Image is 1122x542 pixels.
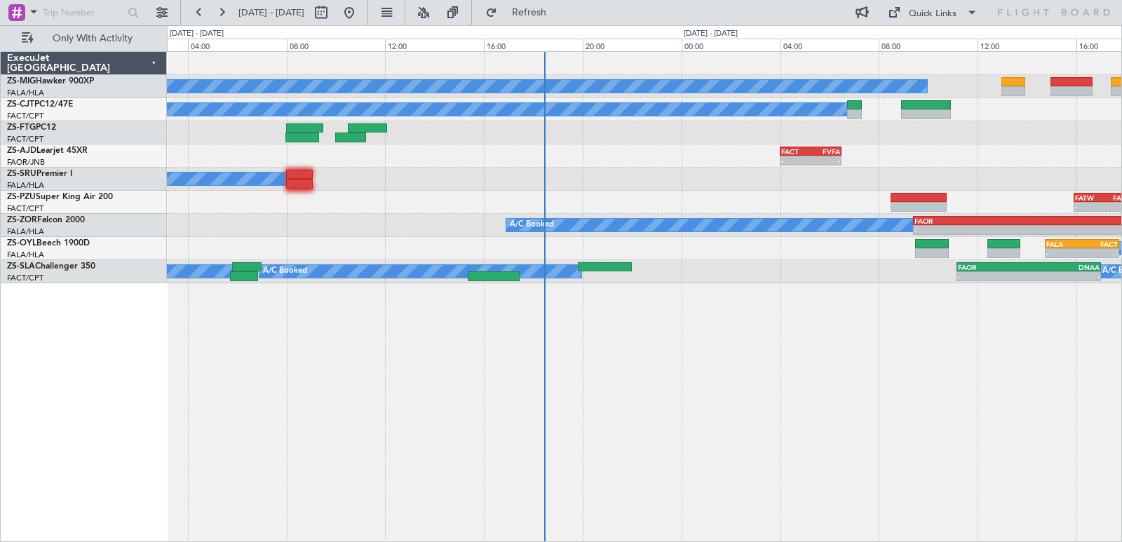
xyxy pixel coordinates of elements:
[7,239,36,248] span: ZS-OYL
[500,8,559,18] span: Refresh
[1029,263,1100,271] div: DNAA
[1046,249,1082,257] div: -
[684,28,738,40] div: [DATE] - [DATE]
[170,28,224,40] div: [DATE] - [DATE]
[7,216,85,224] a: ZS-ZORFalcon 2000
[7,147,88,155] a: ZS-AJDLearjet 45XR
[263,261,307,282] div: A/C Booked
[7,88,44,98] a: FALA/HLA
[1075,203,1102,211] div: -
[7,226,44,237] a: FALA/HLA
[914,226,1063,234] div: -
[879,39,978,51] div: 08:00
[36,34,148,43] span: Only With Activity
[780,39,879,51] div: 04:00
[7,193,113,201] a: ZS-PZUSuper King Air 200
[484,39,583,51] div: 16:00
[238,6,304,19] span: [DATE] - [DATE]
[881,1,985,24] button: Quick Links
[7,262,35,271] span: ZS-SLA
[7,193,36,201] span: ZS-PZU
[7,203,43,214] a: FACT/CPT
[479,1,563,24] button: Refresh
[958,263,1029,271] div: FAOR
[1029,272,1100,280] div: -
[287,39,386,51] div: 08:00
[781,156,811,165] div: -
[978,39,1076,51] div: 12:00
[1075,194,1102,202] div: FATW
[1046,240,1082,248] div: FALA
[781,147,811,156] div: FACT
[7,180,44,191] a: FALA/HLA
[510,215,554,236] div: A/C Booked
[7,111,43,121] a: FACT/CPT
[811,156,840,165] div: -
[7,262,95,271] a: ZS-SLAChallenger 350
[7,157,45,168] a: FAOR/JNB
[958,272,1029,280] div: -
[7,77,94,86] a: ZS-MIGHawker 900XP
[583,39,682,51] div: 20:00
[1082,249,1118,257] div: -
[15,27,152,50] button: Only With Activity
[1082,240,1118,248] div: FACT
[7,100,73,109] a: ZS-CJTPC12/47E
[682,39,780,51] div: 00:00
[7,170,72,178] a: ZS-SRUPremier I
[7,216,37,224] span: ZS-ZOR
[7,123,56,132] a: ZS-FTGPC12
[7,77,36,86] span: ZS-MIG
[188,39,287,51] div: 04:00
[7,147,36,155] span: ZS-AJD
[385,39,484,51] div: 12:00
[7,134,43,144] a: FACT/CPT
[811,147,840,156] div: FVFA
[909,7,957,21] div: Quick Links
[7,273,43,283] a: FACT/CPT
[7,239,90,248] a: ZS-OYLBeech 1900D
[7,123,36,132] span: ZS-FTG
[914,217,1063,225] div: FAOR
[7,250,44,260] a: FALA/HLA
[43,2,123,23] input: Trip Number
[7,170,36,178] span: ZS-SRU
[7,100,34,109] span: ZS-CJT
